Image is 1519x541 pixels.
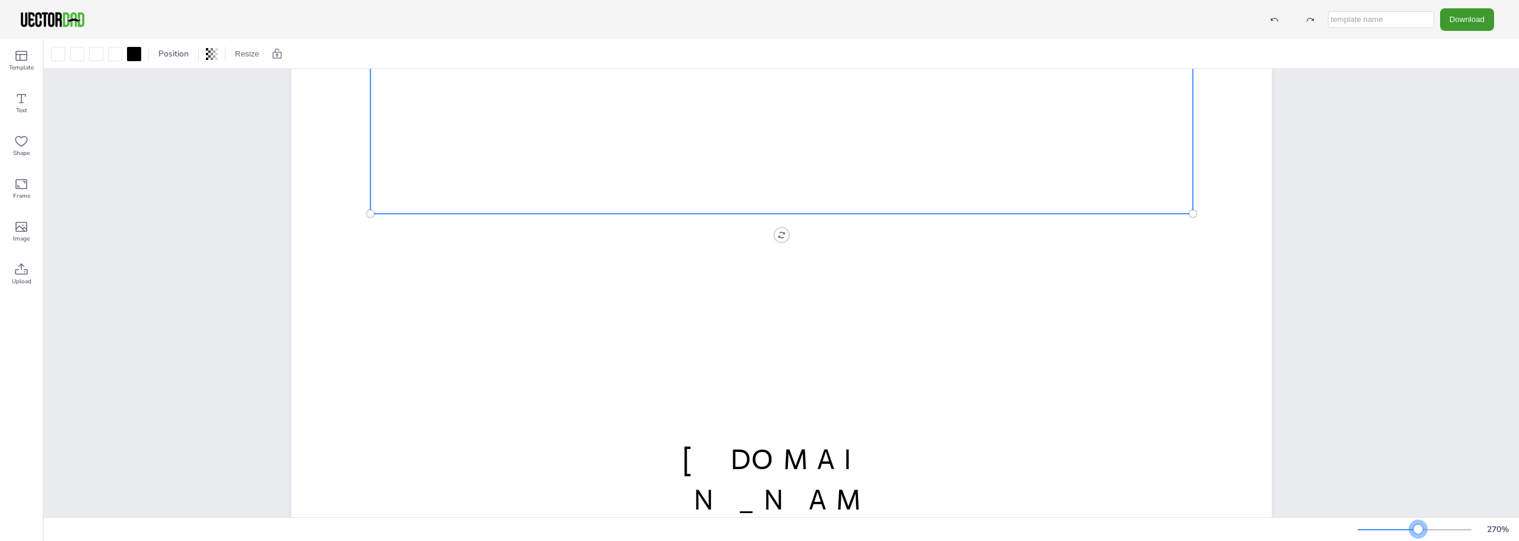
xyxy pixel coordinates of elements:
[12,277,31,286] span: Upload
[156,48,191,59] span: Position
[13,191,30,201] span: Frame
[13,148,30,158] span: Shape
[230,45,264,64] button: Resize
[9,63,34,72] span: Template
[19,11,86,29] img: VectorDad-1.png
[16,106,27,115] span: Text
[1440,8,1494,30] button: Download
[13,234,30,243] span: Image
[1483,524,1512,535] div: 270 %
[1328,11,1434,28] input: template name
